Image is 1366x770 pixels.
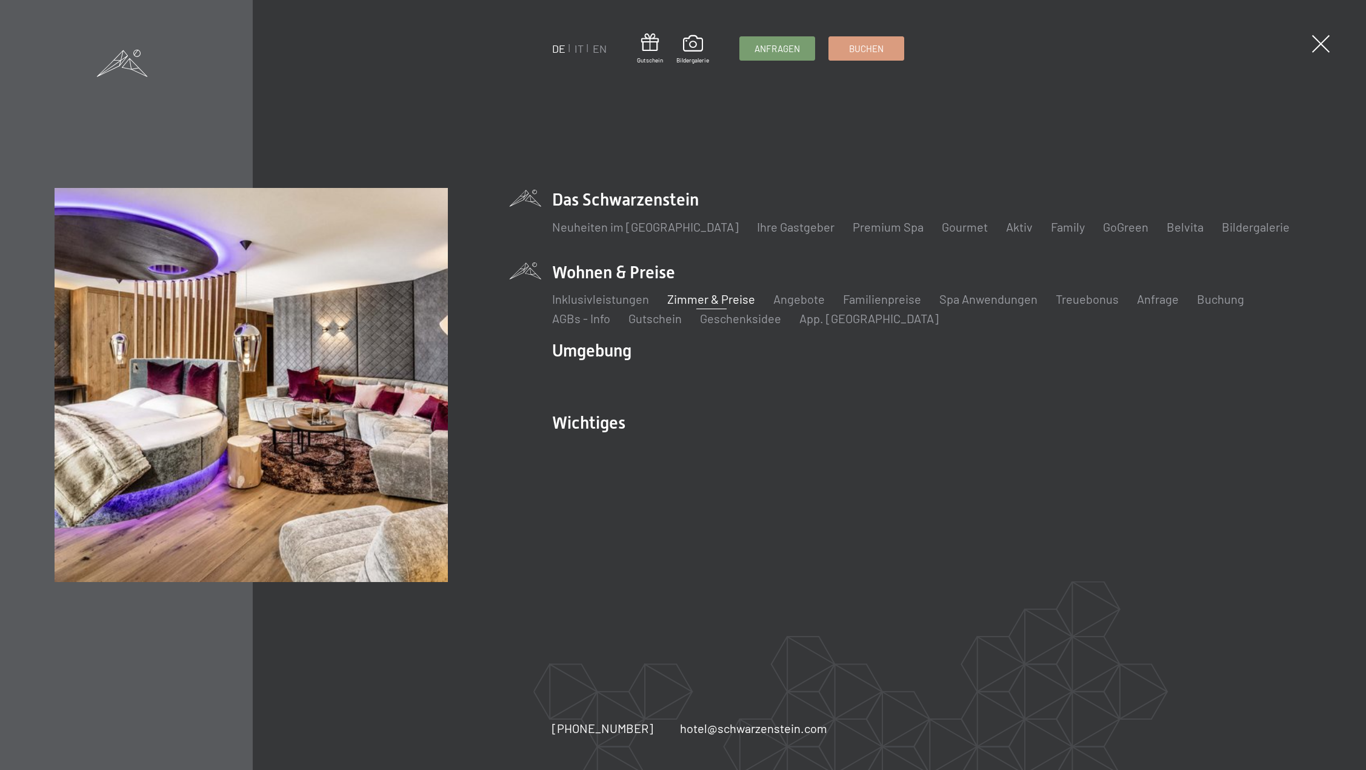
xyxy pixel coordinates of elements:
[575,42,584,55] a: IT
[552,721,653,735] span: [PHONE_NUMBER]
[552,720,653,737] a: [PHONE_NUMBER]
[628,311,682,326] a: Gutschein
[1222,219,1290,234] a: Bildergalerie
[637,33,663,64] a: Gutschein
[593,42,607,55] a: EN
[637,56,663,64] span: Gutschein
[552,311,610,326] a: AGBs - Info
[552,42,565,55] a: DE
[700,311,781,326] a: Geschenksidee
[1167,219,1204,234] a: Belvita
[757,219,835,234] a: Ihre Gastgeber
[680,720,827,737] a: hotel@schwarzenstein.com
[939,292,1038,306] a: Spa Anwendungen
[676,35,709,64] a: Bildergalerie
[773,292,825,306] a: Angebote
[552,219,739,234] a: Neuheiten im [GEOGRAPHIC_DATA]
[1006,219,1033,234] a: Aktiv
[1103,219,1148,234] a: GoGreen
[853,219,924,234] a: Premium Spa
[1051,219,1085,234] a: Family
[942,219,988,234] a: Gourmet
[755,42,800,55] span: Anfragen
[799,311,939,326] a: App. [GEOGRAPHIC_DATA]
[740,37,815,60] a: Anfragen
[55,188,448,581] img: Wellnesshotel Südtirol SCHWARZENSTEIN - Wellnessurlaub in den Alpen, Wandern und Wellness
[552,292,649,306] a: Inklusivleistungen
[1056,292,1119,306] a: Treuebonus
[843,292,921,306] a: Familienpreise
[829,37,904,60] a: Buchen
[849,42,884,55] span: Buchen
[667,292,755,306] a: Zimmer & Preise
[676,56,709,64] span: Bildergalerie
[1197,292,1244,306] a: Buchung
[1137,292,1179,306] a: Anfrage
